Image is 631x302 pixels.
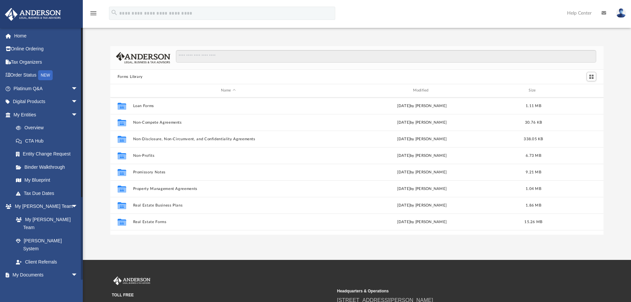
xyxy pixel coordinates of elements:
div: Size [520,88,547,93]
a: Tax Organizers [5,55,88,69]
div: id [113,88,130,93]
a: Overview [9,121,88,135]
a: My Blueprint [9,174,84,187]
div: Name [132,88,323,93]
small: Headquarters & Operations [337,288,558,294]
button: Forms Library [118,74,143,80]
span: 1.11 MB [526,104,541,107]
a: Digital Productsarrow_drop_down [5,95,88,108]
span: 30.76 KB [525,120,542,124]
a: My [PERSON_NAME] Teamarrow_drop_down [5,200,84,213]
button: Real Estate Forms [133,220,324,224]
span: arrow_drop_down [71,95,84,109]
a: Home [5,29,88,42]
a: CTA Hub [9,134,88,148]
div: [DATE] by [PERSON_NAME] [327,152,517,158]
a: Tax Due Dates [9,187,88,200]
div: id [550,88,596,93]
button: Switch to Grid View [587,72,597,81]
button: Non-Compete Agreements [133,120,324,125]
a: Order StatusNEW [5,69,88,82]
span: arrow_drop_down [71,108,84,122]
a: Client Referrals [9,255,84,269]
div: [DATE] by [PERSON_NAME] [327,186,517,192]
a: [PERSON_NAME] System [9,234,84,255]
a: menu [89,13,97,17]
i: menu [89,9,97,17]
button: Real Estate Business Plans [133,203,324,208]
a: Platinum Q&Aarrow_drop_down [5,82,88,95]
span: 6.73 MB [526,153,541,157]
img: Anderson Advisors Platinum Portal [112,276,152,285]
a: Binder Walkthrough [9,160,88,174]
button: Non-Disclosure, Non-Circumvent, and Confidentiality Agreements [133,137,324,141]
input: Search files and folders [176,50,596,63]
button: Promissory Notes [133,170,324,174]
a: My Entitiesarrow_drop_down [5,108,88,121]
span: arrow_drop_down [71,269,84,282]
small: TOLL FREE [112,292,333,298]
div: [DATE] by [PERSON_NAME] [327,119,517,125]
div: [DATE] by [PERSON_NAME] [327,219,517,225]
a: Online Ordering [5,42,88,56]
span: 15.26 MB [524,220,542,223]
button: Property Management Agreements [133,187,324,191]
button: Non-Profits [133,153,324,158]
i: search [111,9,118,16]
a: My Documentsarrow_drop_down [5,269,88,282]
div: Modified [326,88,517,93]
div: [DATE] by [PERSON_NAME] [327,169,517,175]
span: 9.21 MB [526,170,541,174]
span: 1.04 MB [526,187,541,190]
a: My [PERSON_NAME] Team [9,213,81,234]
img: User Pic [616,8,626,18]
span: arrow_drop_down [71,200,84,213]
div: [DATE] by [PERSON_NAME] [327,202,517,208]
span: 1.86 MB [526,203,541,207]
span: 338.05 KB [524,137,543,141]
div: [DATE] by [PERSON_NAME] [327,136,517,142]
div: grid [110,97,604,235]
img: Anderson Advisors Platinum Portal [3,8,63,21]
div: [DATE] by [PERSON_NAME] [327,103,517,109]
a: Entity Change Request [9,148,88,161]
div: NEW [38,70,53,80]
button: Loan Forms [133,104,324,108]
span: arrow_drop_down [71,82,84,95]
